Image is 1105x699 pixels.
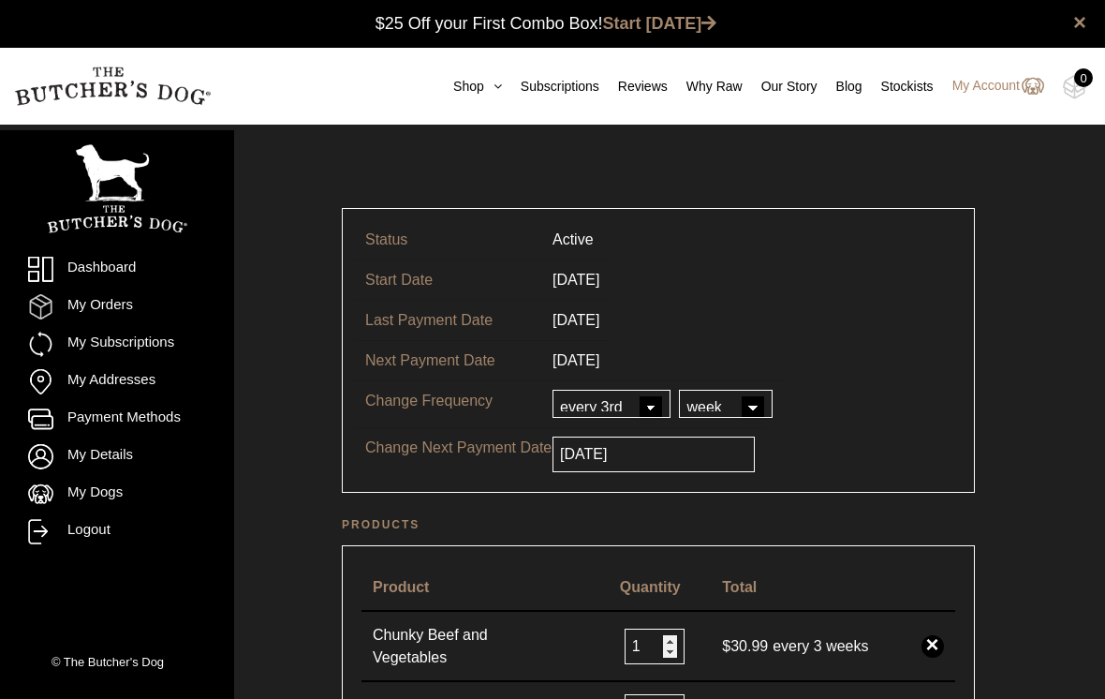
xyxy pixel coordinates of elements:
p: Change Next Payment Date [365,437,552,459]
a: × [921,635,944,658]
td: Next Payment Date [354,340,541,380]
img: TBD_Portrait_Logo_White.png [47,144,187,233]
a: Stockists [862,77,934,97]
a: My Subscriptions [28,332,206,357]
th: Product [361,565,609,612]
a: close [1073,11,1086,34]
td: Start Date [354,260,541,300]
a: My Account [934,75,1044,97]
a: My Dogs [28,482,206,507]
a: Logout [28,519,206,544]
a: Chunky Beef and Vegetables [373,624,560,669]
a: Why Raw [668,77,743,97]
a: Subscriptions [502,77,599,97]
td: [DATE] [541,260,611,300]
td: [DATE] [541,340,611,380]
a: My Details [28,444,206,469]
a: Reviews [599,77,668,97]
a: Blog [818,77,862,97]
img: TBD_Cart-Empty.png [1063,75,1086,99]
a: Payment Methods [28,407,206,432]
th: Quantity [609,565,712,612]
td: every 3 weeks [711,612,909,682]
td: Status [354,220,541,260]
td: [DATE] [541,300,611,340]
a: Our Story [743,77,818,97]
span: $ [722,638,730,654]
a: Shop [435,77,502,97]
td: Last Payment Date [354,300,541,340]
a: Start [DATE] [603,14,717,33]
td: Active [541,220,605,260]
h2: Products [342,515,975,534]
th: Total [711,565,909,612]
span: 30.99 [722,638,773,654]
p: Change Frequency [365,390,552,412]
a: My Addresses [28,369,206,394]
div: 0 [1074,68,1093,87]
a: Dashboard [28,257,206,282]
a: My Orders [28,294,206,320]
